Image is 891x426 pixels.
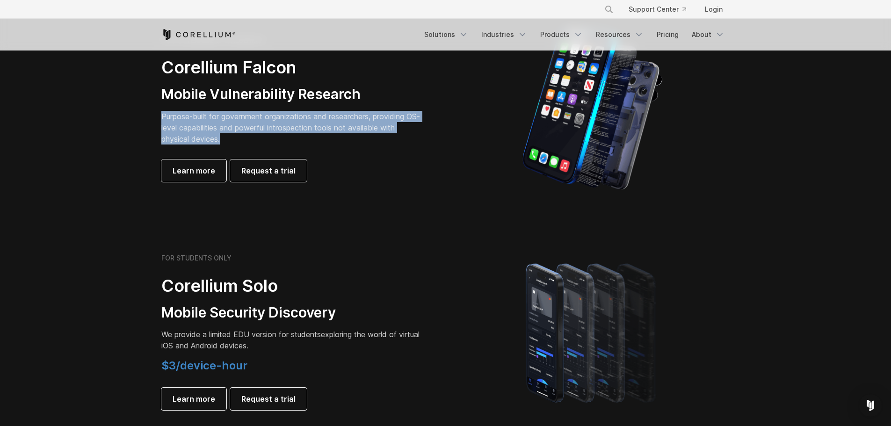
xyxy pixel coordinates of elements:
img: iPhone model separated into the mechanics used to build the physical device. [522,27,663,191]
a: Login [697,1,730,18]
span: We provide a limited EDU version for students [161,330,321,339]
a: Solutions [419,26,474,43]
div: Open Intercom Messenger [859,394,882,417]
span: Learn more [173,393,215,404]
p: exploring the world of virtual iOS and Android devices. [161,329,423,351]
a: Products [535,26,588,43]
a: Resources [590,26,649,43]
a: Learn more [161,388,226,410]
div: Navigation Menu [419,26,730,43]
h3: Mobile Vulnerability Research [161,86,423,103]
a: About [686,26,730,43]
button: Search [601,1,617,18]
a: Pricing [651,26,684,43]
h6: FOR STUDENTS ONLY [161,254,232,262]
span: Learn more [173,165,215,176]
a: Request a trial [230,388,307,410]
h2: Corellium Solo [161,275,423,296]
a: Learn more [161,159,226,182]
h2: Corellium Falcon [161,57,423,78]
img: A lineup of four iPhone models becoming more gradient and blurred [507,250,678,414]
a: Request a trial [230,159,307,182]
span: $3/device-hour [161,359,247,372]
a: Corellium Home [161,29,236,40]
div: Navigation Menu [593,1,730,18]
span: Request a trial [241,393,296,404]
span: Request a trial [241,165,296,176]
p: Purpose-built for government organizations and researchers, providing OS-level capabilities and p... [161,111,423,144]
h3: Mobile Security Discovery [161,304,423,322]
a: Support Center [621,1,694,18]
a: Industries [476,26,533,43]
